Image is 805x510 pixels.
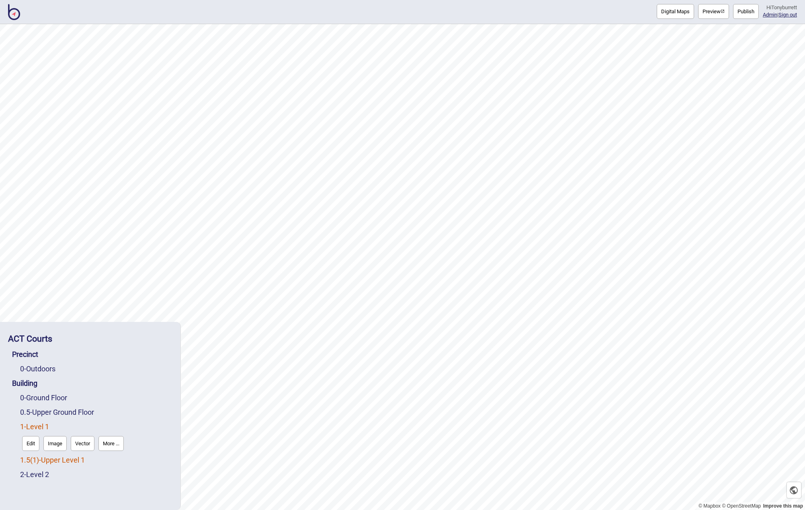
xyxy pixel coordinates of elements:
a: 0-Outdoors [20,365,55,373]
img: BindiMaps CMS [8,4,20,20]
div: Level 2 [20,467,172,482]
div: Level 1 [20,420,172,453]
div: Upper Level 1 [20,453,172,467]
div: Outdoors [20,362,172,376]
img: preview [721,9,725,13]
a: Mapbox [698,503,721,509]
a: 1.5(1)-Upper Level 1 [20,456,85,464]
button: Sign out [778,12,797,18]
a: 2-Level 2 [20,470,49,479]
div: Ground Floor [20,391,172,405]
a: Map feedback [763,503,803,509]
a: Building [12,379,37,387]
span: | [763,12,778,18]
a: ACT Courts [8,334,52,344]
a: Precinct [12,350,38,358]
button: Publish [733,4,759,19]
button: Image [43,436,67,451]
span: Visual Level Override [30,456,39,464]
a: Vector [69,434,96,453]
a: 1-Level 1 [20,422,49,431]
button: Vector [71,436,94,451]
a: More ... [96,434,126,453]
a: Previewpreview [698,4,729,19]
a: Image [41,434,69,453]
button: Digital Maps [657,4,694,19]
div: Upper Ground Floor [20,405,172,420]
button: Edit [22,436,39,451]
button: More ... [98,436,124,451]
a: OpenStreetMap [722,503,761,509]
a: Edit [20,434,41,453]
a: 0.5-Upper Ground Floor [20,408,94,416]
a: Admin [763,12,777,18]
div: Hi Tonyburrett [763,4,797,11]
button: Preview [698,4,729,19]
a: 0-Ground Floor [20,393,67,402]
div: ACT Courts [8,330,172,347]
